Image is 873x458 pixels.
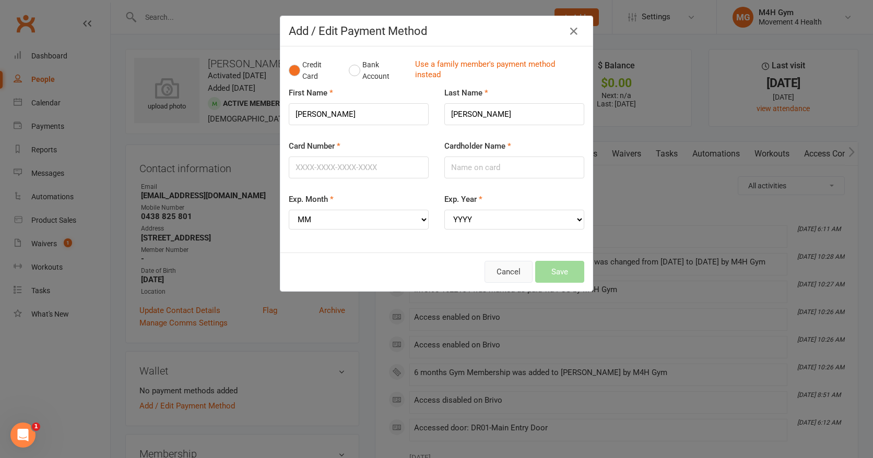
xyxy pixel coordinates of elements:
iframe: Intercom live chat [10,423,36,448]
label: Exp. Year [444,193,482,206]
label: Card Number [289,140,340,152]
label: Exp. Month [289,193,334,206]
button: Credit Card [289,55,338,87]
a: Use a family member's payment method instead [415,59,579,82]
input: Name on card [444,156,584,178]
label: First Name [289,87,333,99]
h4: Add / Edit Payment Method [289,25,584,38]
button: Close [565,23,582,40]
label: Cardholder Name [444,140,511,152]
button: Bank Account [349,55,407,87]
span: 1 [32,423,40,431]
input: XXXX-XXXX-XXXX-XXXX [289,156,429,178]
button: Cancel [485,261,533,283]
label: Last Name [444,87,488,99]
